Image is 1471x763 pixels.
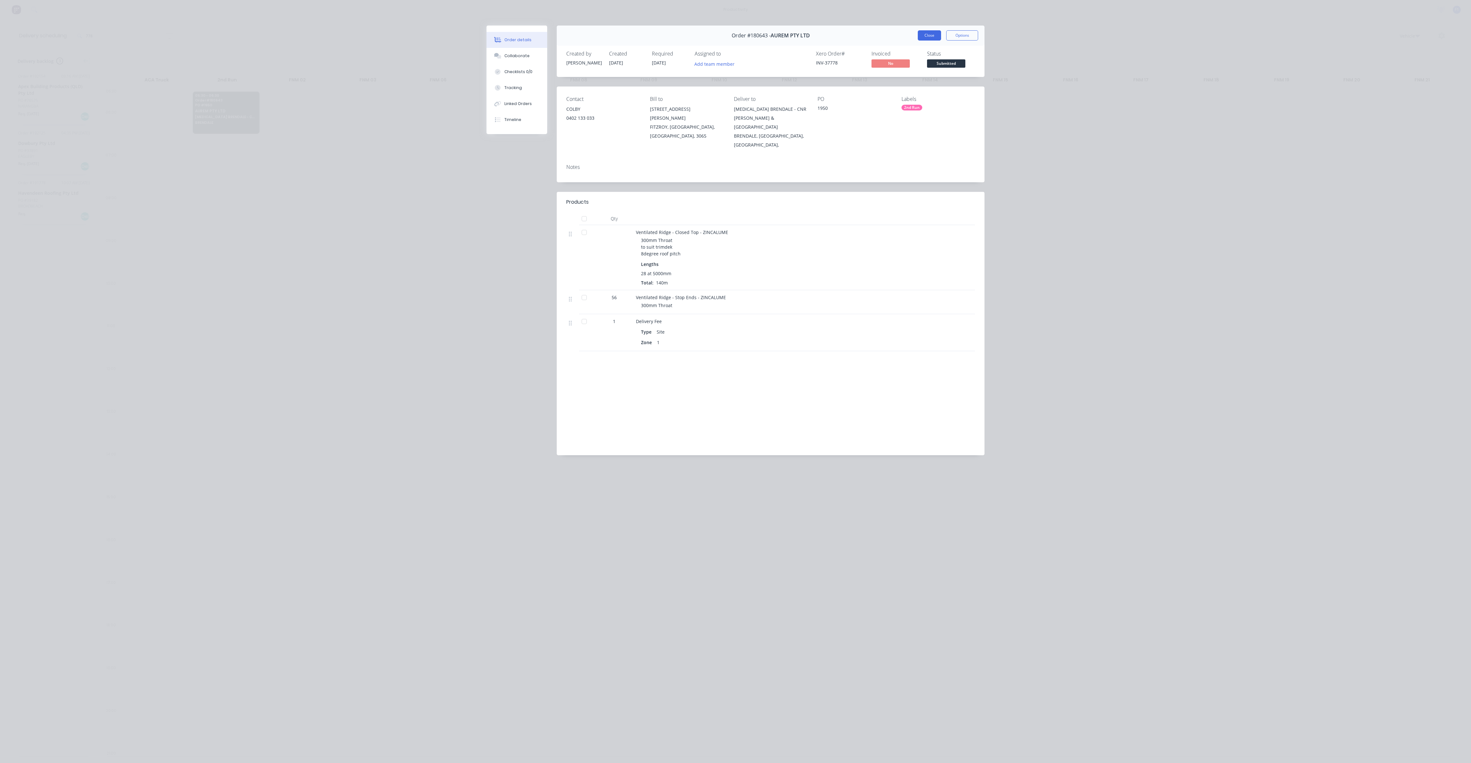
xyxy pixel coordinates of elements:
[566,198,589,206] div: Products
[691,59,738,68] button: Add team member
[595,212,633,225] div: Qty
[487,64,547,80] button: Checklists 0/0
[641,261,659,268] span: Lengths
[734,105,807,149] div: [MEDICAL_DATA] BRENDALE - CNR [PERSON_NAME] & [GEOGRAPHIC_DATA]BRENDALE, [GEOGRAPHIC_DATA], [GEOG...
[609,51,644,57] div: Created
[927,51,975,57] div: Status
[566,164,975,170] div: Notes
[927,59,965,69] button: Submitted
[487,48,547,64] button: Collaborate
[487,80,547,96] button: Tracking
[650,105,723,140] div: [STREET_ADDRESS][PERSON_NAME]FITZROY, [GEOGRAPHIC_DATA], [GEOGRAPHIC_DATA], 3065
[654,327,667,336] div: Site
[641,270,671,277] span: 28 at 5000mm
[734,105,807,132] div: [MEDICAL_DATA] BRENDALE - CNR [PERSON_NAME] & [GEOGRAPHIC_DATA]
[566,96,640,102] div: Contact
[650,96,723,102] div: Bill to
[695,51,758,57] div: Assigned to
[946,30,978,41] button: Options
[654,338,662,347] div: 1
[636,294,726,300] span: Ventilated Ridge - Stop Ends - ZINCALUME
[566,59,601,66] div: [PERSON_NAME]
[652,51,687,57] div: Required
[487,112,547,128] button: Timeline
[612,294,617,301] span: 56
[816,51,864,57] div: Xero Order #
[504,117,521,123] div: Timeline
[641,280,653,286] span: Total:
[504,37,532,43] div: Order details
[504,53,530,59] div: Collaborate
[871,51,919,57] div: Invoiced
[771,33,810,39] span: AUREM PTY LTD
[609,60,623,66] span: [DATE]
[650,105,723,123] div: [STREET_ADDRESS][PERSON_NAME]
[636,318,662,324] span: Delivery Fee
[650,123,723,140] div: FITZROY, [GEOGRAPHIC_DATA], [GEOGRAPHIC_DATA], 3065
[818,96,891,102] div: PO
[816,59,864,66] div: INV-37778
[695,59,738,68] button: Add team member
[901,96,975,102] div: Labels
[566,51,601,57] div: Created by
[504,101,532,107] div: Linked Orders
[641,327,654,336] div: Type
[504,69,532,75] div: Checklists 0/0
[566,114,640,123] div: 0402 133 033
[918,30,941,41] button: Close
[818,105,891,114] div: 1950
[653,280,670,286] span: 140m
[566,105,640,125] div: COLBY0402 133 033
[871,59,910,67] span: No
[652,60,666,66] span: [DATE]
[734,132,807,149] div: BRENDALE, [GEOGRAPHIC_DATA], [GEOGRAPHIC_DATA],
[487,96,547,112] button: Linked Orders
[566,105,640,114] div: COLBY
[487,32,547,48] button: Order details
[504,85,522,91] div: Tracking
[641,237,681,257] span: 300mm Throat to suit trimdek 8degree roof pitch
[927,59,965,67] span: Submitted
[641,338,654,347] div: Zone
[732,33,771,39] span: Order #180643 -
[734,96,807,102] div: Deliver to
[901,105,922,110] div: 2nd Run
[613,318,615,325] span: 1
[636,229,728,235] span: Ventilated Ridge - Closed Top - ZINCALUME
[641,302,672,308] span: 300mm Throat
